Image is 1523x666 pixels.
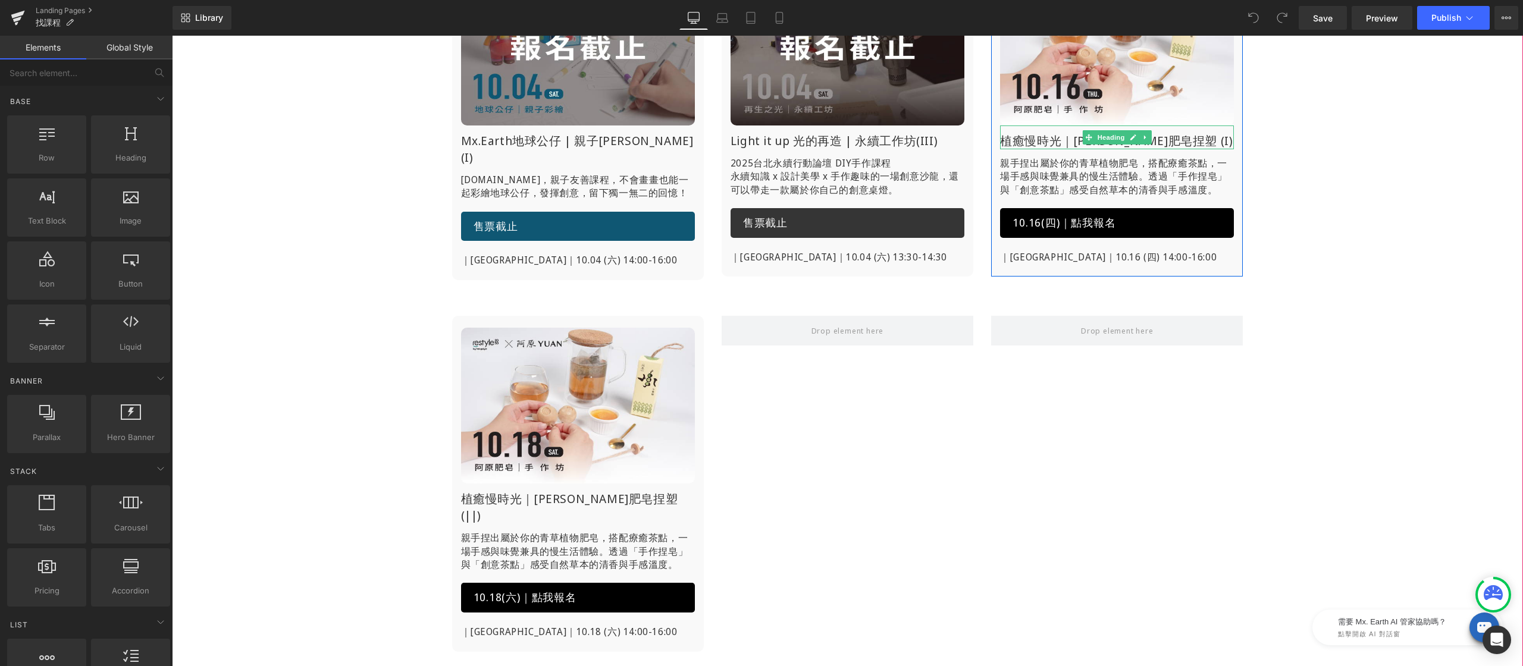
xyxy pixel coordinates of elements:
[559,97,792,114] h1: Light it up 光的再造 | 永續工作坊(III)
[737,6,765,30] a: Tablet
[559,172,792,202] a: 售票截止
[289,97,523,130] h1: Mx.Earth地球公仔 | 親子[PERSON_NAME](I)
[1242,6,1265,30] button: Undo
[11,431,83,444] span: Parallax
[1313,12,1333,24] span: Save
[95,278,167,290] span: Button
[173,6,231,30] a: New Library
[289,176,523,206] a: 售票截止
[11,585,83,597] span: Pricing
[571,180,616,195] span: 售票截止
[765,6,794,30] a: Mobile
[11,341,83,353] span: Separator
[36,6,173,15] a: Landing Pages
[289,547,523,577] a: 10.18(六)｜點我報名
[95,215,167,227] span: Image
[95,522,167,534] span: Carousel
[289,455,523,488] h1: 植癒慢時光｜[PERSON_NAME]肥皂捏塑 (||)
[302,554,405,570] span: 10.18(六)｜點我報名
[289,137,517,164] span: 不會畫畫也能一起彩繪地球公仔，發揮創意，留下獨一無二的回憶！
[95,431,167,444] span: Hero Banner
[1101,559,1339,618] iframe: Tiledesk Widget
[289,495,523,535] p: 親手捏出屬於你的青草植物肥皂，搭配療癒茶點，一場手感與味覺兼具的慢生活體驗。透過「手作捏皂」與「創意茶點」感受自然草本的清香與手感溫度。
[1417,6,1490,30] button: Publish
[11,152,83,164] span: Row
[289,217,523,233] p: ｜[GEOGRAPHIC_DATA]｜10.04 (六) 14:00-16:00
[9,619,29,630] span: List
[9,466,38,477] span: Stack
[1483,626,1511,654] div: Open Intercom Messenger
[559,121,792,161] p: 2025台北永續行動論壇 DIY手作課程 永續知識 x 設計美學 x 手作趣味的一場創意沙龍，還可以帶走一款屬於你自己的創意桌燈。
[679,6,708,30] a: Desktop
[1366,12,1398,24] span: Preview
[559,214,792,230] p: ｜[GEOGRAPHIC_DATA]｜10.04 (六) 13:30-14:30
[11,278,83,290] span: Icon
[841,180,944,195] span: 10.16(四)｜點我報名
[1431,13,1461,23] span: Publish
[302,183,346,199] span: 售票截止
[95,585,167,597] span: Accordion
[289,137,523,164] p: [DOMAIN_NAME]，親子友善課程，
[195,12,223,23] span: Library
[828,172,1062,202] a: 10.16(四)｜點我報名
[923,95,955,109] span: Heading
[86,36,173,59] a: Global Style
[9,375,44,387] span: Banner
[1352,6,1412,30] a: Preview
[95,152,167,164] span: Heading
[967,95,980,109] a: Expand / Collapse
[36,18,61,27] span: 找課程
[11,522,83,534] span: Tabs
[708,6,737,30] a: Laptop
[828,121,1062,161] p: 親手捏出屬於你的青草植物肥皂，搭配療癒茶點，一場手感與味覺兼具的慢生活體驗。透過「手作捏皂」與「創意茶點」感受自然草本的清香與手感溫度。
[11,215,83,227] span: Text Block
[95,341,167,353] span: Liquid
[1494,6,1518,30] button: More
[9,96,32,107] span: Base
[289,589,523,604] p: ｜[GEOGRAPHIC_DATA]｜10.18 (六) 14:00-16:00
[828,214,1062,230] p: ｜[GEOGRAPHIC_DATA]｜10.16 (四) 14:00-16:00
[1270,6,1294,30] button: Redo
